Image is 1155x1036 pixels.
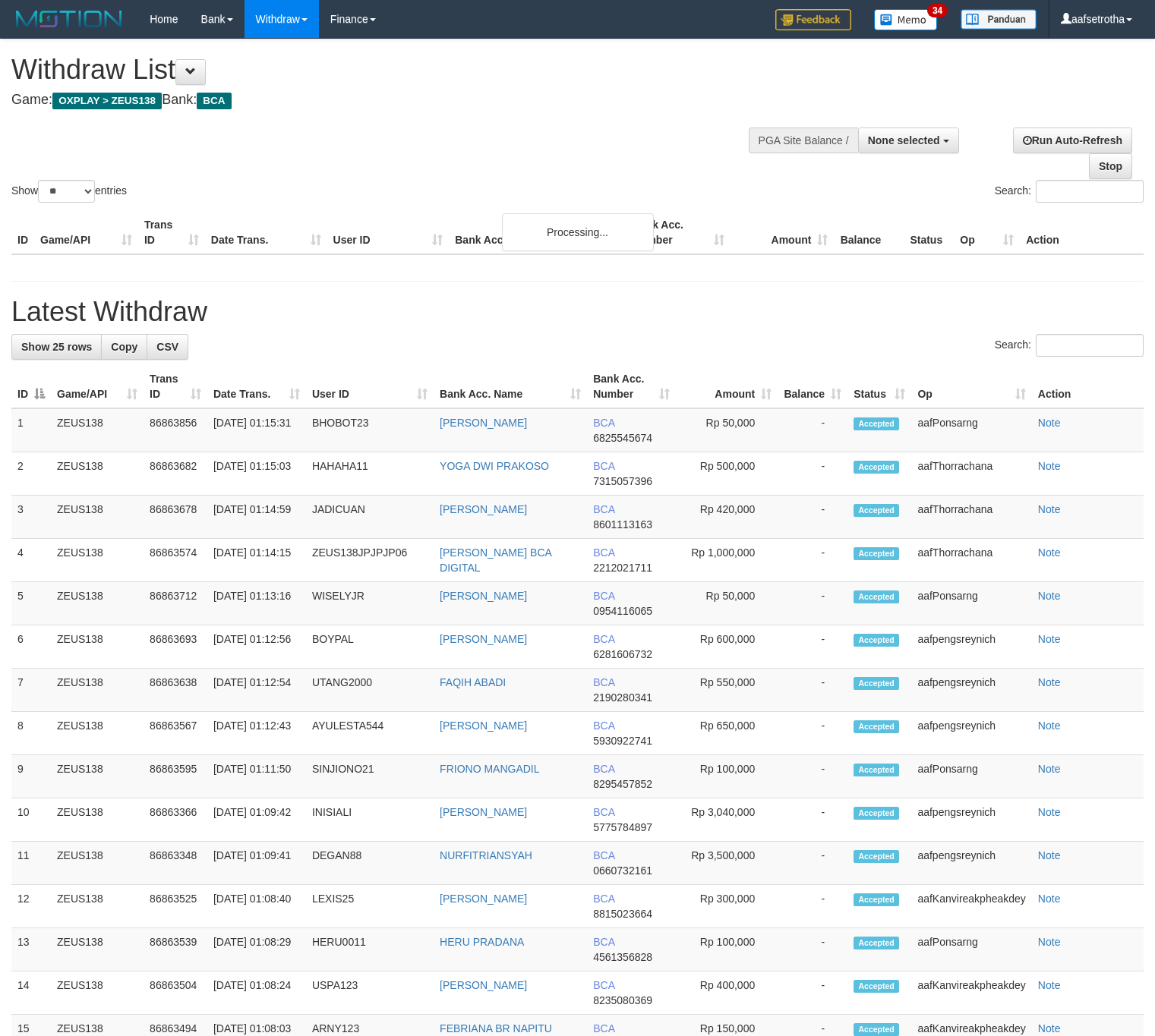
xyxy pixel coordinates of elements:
img: Button%20Memo.svg [874,9,938,30]
td: Rp 650,000 [676,712,778,755]
td: ZEUS138 [51,625,144,669]
td: [DATE] 01:14:59 [207,496,306,539]
th: Bank Acc. Name [449,211,626,254]
td: - [778,798,847,842]
td: aafpengsreynich [911,625,1031,669]
th: User ID [327,211,450,254]
th: Balance: activate to sort column ascending [778,365,847,408]
td: Rp 550,000 [676,669,778,712]
td: ZEUS138 [51,496,144,539]
td: BHOBOT23 [306,408,434,452]
td: Rp 3,040,000 [676,798,778,842]
td: Rp 100,000 [676,755,778,798]
td: aafPonsarng [911,755,1031,798]
td: ZEUS138 [51,755,144,798]
td: 86863348 [144,842,207,885]
a: Note [1038,633,1061,645]
td: - [778,842,847,885]
span: BCA [593,849,614,861]
div: PGA Site Balance / [749,128,858,153]
td: [DATE] 01:08:29 [207,928,306,971]
td: Rp 1,000,000 [676,539,778,582]
a: YOGA DWI PRAKOSO [440,460,549,472]
span: Accepted [854,893,899,906]
a: Run Auto-Refresh [1013,128,1132,153]
td: LEXIS25 [306,885,434,928]
span: CSV [156,341,178,353]
img: Feedback.jpg [775,9,851,30]
th: ID: activate to sort column descending [11,365,51,408]
span: Copy 2212021711 to clipboard [593,562,652,574]
td: [DATE] 01:11:50 [207,755,306,798]
input: Search: [1036,334,1144,357]
span: Accepted [854,764,899,776]
th: Bank Acc. Name: activate to sort column ascending [434,365,587,408]
a: Note [1038,979,1061,991]
div: Processing... [502,213,654,251]
a: Show 25 rows [11,334,102,360]
a: Copy [101,334,147,360]
a: [PERSON_NAME] [440,893,527,905]
td: - [778,712,847,755]
span: BCA [593,893,614,905]
th: Amount: activate to sort column ascending [676,365,778,408]
td: 5 [11,582,51,625]
span: BCA [593,417,614,429]
td: - [778,496,847,539]
a: Note [1038,460,1061,472]
td: 86863682 [144,452,207,496]
td: - [778,755,847,798]
span: Accepted [854,461,899,474]
th: Action [1032,365,1144,408]
td: 86863595 [144,755,207,798]
span: Accepted [854,937,899,949]
span: Accepted [854,807,899,820]
a: Note [1038,503,1061,515]
a: [PERSON_NAME] [440,979,527,991]
td: - [778,928,847,971]
td: Rp 400,000 [676,971,778,1015]
span: Accepted [854,1023,899,1036]
label: Search: [995,180,1144,203]
span: None selected [868,134,940,146]
td: [DATE] 01:09:41 [207,842,306,885]
td: 86863678 [144,496,207,539]
a: [PERSON_NAME] [440,417,527,429]
td: ZEUS138 [51,452,144,496]
th: Balance [834,211,904,254]
a: Note [1038,763,1061,775]
td: - [778,669,847,712]
th: Game/API [34,211,138,254]
a: Note [1038,590,1061,602]
span: BCA [593,676,614,688]
td: SINJIONO21 [306,755,434,798]
span: Copy 4561356828 to clipboard [593,951,652,963]
td: [DATE] 01:12:54 [207,669,306,712]
td: 7 [11,669,51,712]
td: Rp 500,000 [676,452,778,496]
td: USPA123 [306,971,434,1015]
input: Search: [1036,180,1144,203]
td: [DATE] 01:15:03 [207,452,306,496]
a: Note [1038,806,1061,818]
span: Accepted [854,417,899,430]
td: 14 [11,971,51,1015]
td: Rp 50,000 [676,582,778,625]
th: ID [11,211,34,254]
td: 86863504 [144,971,207,1015]
td: aafKanvireakpheakdey [911,971,1031,1015]
span: Accepted [854,720,899,733]
td: ZEUS138 [51,842,144,885]
img: MOTION_logo.png [11,8,127,30]
td: aafpengsreynich [911,669,1031,712]
td: - [778,625,847,669]
span: Copy 5775784897 to clipboard [593,821,652,833]
a: NURFITRIANSYAH [440,849,532,861]
td: WISELYJR [306,582,434,625]
td: [DATE] 01:14:15 [207,539,306,582]
th: Amount [731,211,835,254]
td: 86863525 [144,885,207,928]
a: Note [1038,936,1061,948]
a: FAQIH ABADI [440,676,506,688]
h1: Withdraw List [11,55,755,85]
